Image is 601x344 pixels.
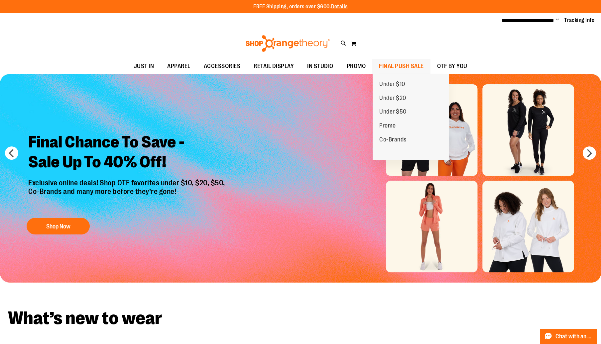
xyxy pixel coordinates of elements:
[555,333,593,340] span: Chat with an Expert
[564,17,595,24] a: Tracking Info
[379,122,396,130] span: Promo
[373,119,403,133] a: Promo
[23,127,232,238] a: Final Chance To Save -Sale Up To 40% Off! Exclusive online deals! Shop OTF favorites under $10, $...
[347,59,366,74] span: PROMO
[23,127,232,179] h2: Final Chance To Save - Sale Up To 40% Off!
[247,59,300,74] a: RETAIL DISPLAY
[379,95,406,103] span: Under $20
[254,59,294,74] span: RETAIL DISPLAY
[27,218,90,234] button: Shop Now
[556,17,559,24] button: Account menu
[331,4,348,10] a: Details
[379,59,424,74] span: FINAL PUSH SALE
[5,146,18,160] button: prev
[379,108,407,117] span: Under $50
[373,91,413,105] a: Under $20
[197,59,247,74] a: ACCESSORIES
[430,59,474,74] a: OTF BY YOU
[245,35,331,52] img: Shop Orangetheory
[379,81,405,89] span: Under $10
[134,59,154,74] span: JUST IN
[161,59,197,74] a: APPAREL
[23,179,232,211] p: Exclusive online deals! Shop OTF favorites under $10, $20, $50, Co-Brands and many more before th...
[340,59,373,74] a: PROMO
[167,59,190,74] span: APPAREL
[253,3,348,11] p: FREE Shipping, orders over $600.
[307,59,333,74] span: IN STUDIO
[583,146,596,160] button: next
[373,77,412,91] a: Under $10
[127,59,161,74] a: JUST IN
[372,59,430,74] a: FINAL PUSH SALE
[300,59,340,74] a: IN STUDIO
[8,309,593,327] h2: What’s new to wear
[379,136,407,144] span: Co-Brands
[373,105,413,119] a: Under $50
[204,59,241,74] span: ACCESSORIES
[373,133,413,147] a: Co-Brands
[437,59,467,74] span: OTF BY YOU
[540,329,597,344] button: Chat with an Expert
[373,74,449,160] ul: FINAL PUSH SALE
